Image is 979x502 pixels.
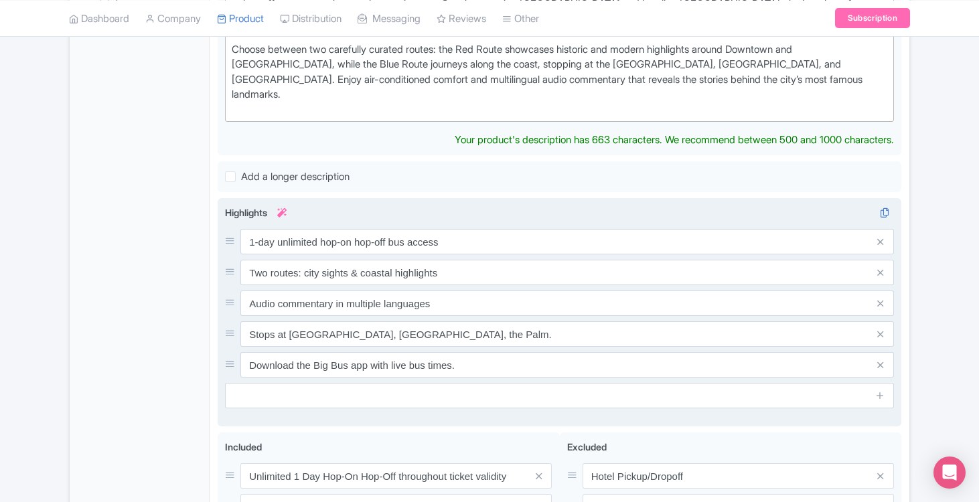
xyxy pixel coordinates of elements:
[567,441,607,452] span: Excluded
[933,456,966,489] div: Open Intercom Messenger
[835,8,910,28] a: Subscription
[225,441,262,452] span: Included
[225,207,267,218] span: Highlights
[241,170,350,183] span: Add a longer description
[455,133,894,148] div: Your product's description has 663 characters. We recommend between 500 and 1000 characters.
